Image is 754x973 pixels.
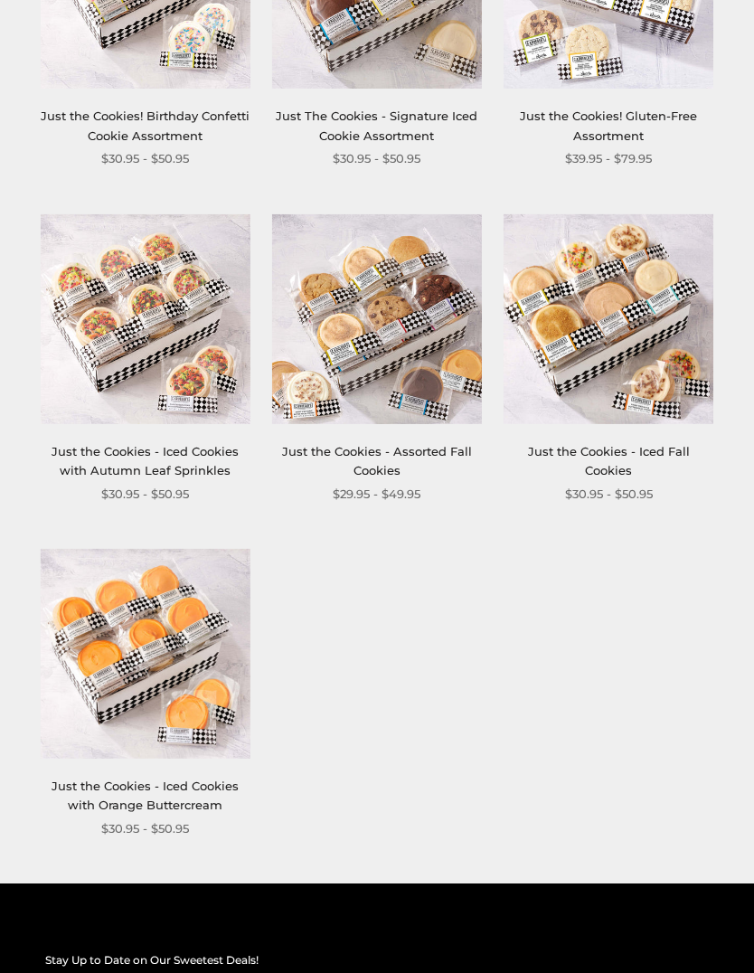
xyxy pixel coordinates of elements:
[101,150,189,169] span: $30.95 - $50.95
[52,779,239,813] a: Just the Cookies - Iced Cookies with Orange Buttercream
[520,109,697,143] a: Just the Cookies! Gluten-Free Assortment
[45,952,709,970] h2: Stay Up to Date on Our Sweetest Deals!
[333,486,420,505] span: $29.95 - $49.95
[41,550,250,760] img: Just the Cookies - Iced Cookies with Orange Buttercream
[41,215,250,425] img: Just the Cookies - Iced Cookies with Autumn Leaf Sprinkles
[14,904,187,959] iframe: Sign Up via Text for Offers
[41,109,250,143] a: Just the Cookies! Birthday Confetti Cookie Assortment
[52,445,239,478] a: Just the Cookies - Iced Cookies with Autumn Leaf Sprinkles
[272,215,482,425] img: Just the Cookies - Assorted Fall Cookies
[101,820,189,839] span: $30.95 - $50.95
[101,486,189,505] span: $30.95 - $50.95
[565,486,653,505] span: $30.95 - $50.95
[528,445,690,478] a: Just the Cookies - Iced Fall Cookies
[504,215,713,425] img: Just the Cookies - Iced Fall Cookies
[333,150,420,169] span: $30.95 - $50.95
[565,150,652,169] span: $39.95 - $79.95
[282,445,472,478] a: Just the Cookies - Assorted Fall Cookies
[276,109,477,143] a: Just The Cookies - Signature Iced Cookie Assortment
